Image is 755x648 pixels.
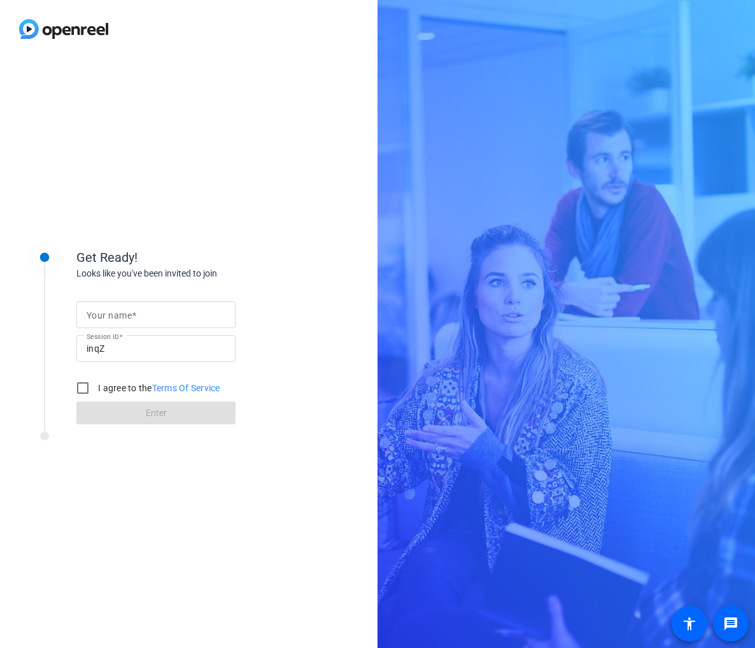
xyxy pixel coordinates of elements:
[87,310,132,320] mat-label: Your name
[87,333,119,340] mat-label: Session ID
[76,267,331,280] div: Looks like you've been invited to join
[682,616,697,631] mat-icon: accessibility
[723,616,738,631] mat-icon: message
[76,248,331,267] div: Get Ready!
[152,383,220,393] a: Terms Of Service
[95,382,220,394] label: I agree to the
